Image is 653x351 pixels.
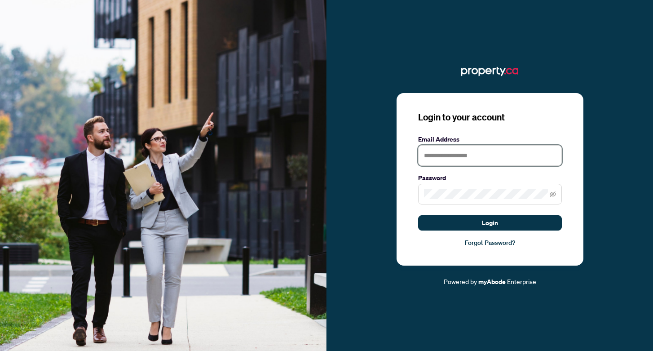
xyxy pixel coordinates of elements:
[418,215,562,231] button: Login
[507,277,536,285] span: Enterprise
[418,111,562,124] h3: Login to your account
[482,216,498,230] span: Login
[461,64,518,79] img: ma-logo
[418,173,562,183] label: Password
[550,191,556,197] span: eye-invisible
[478,277,506,287] a: myAbode
[418,238,562,248] a: Forgot Password?
[444,277,477,285] span: Powered by
[418,134,562,144] label: Email Address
